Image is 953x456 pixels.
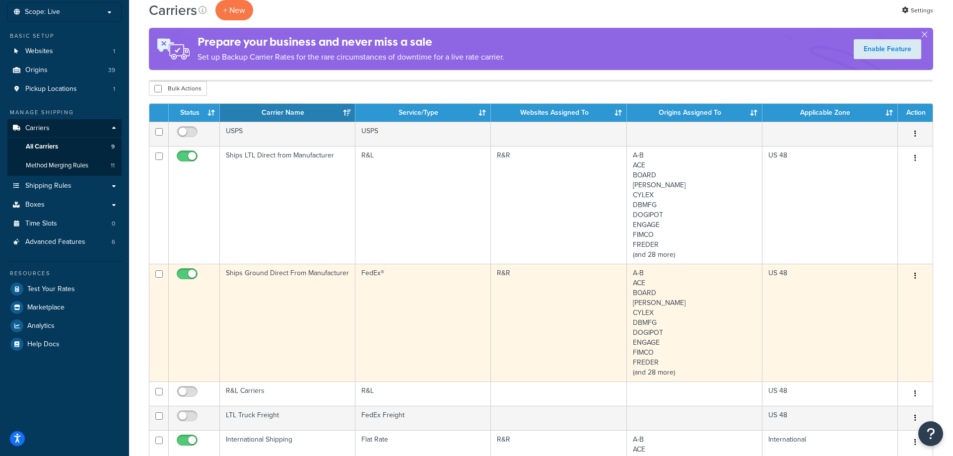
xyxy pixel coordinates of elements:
td: US 48 [762,406,898,430]
a: Carriers [7,119,122,138]
button: Bulk Actions [149,81,207,96]
a: Method Merging Rules 11 [7,156,122,175]
a: Settings [902,3,933,17]
a: All Carriers 9 [7,138,122,156]
span: All Carriers [26,143,58,151]
a: Enable Feature [854,39,921,59]
li: Websites [7,42,122,61]
th: Action [898,104,933,122]
td: R&L [355,146,491,264]
span: Time Slots [25,220,57,228]
td: R&L Carriers [220,381,355,406]
th: Status: activate to sort column ascending [169,104,220,122]
li: Advanced Features [7,233,122,251]
td: USPS [220,122,355,146]
td: A-B ACE BOARD [PERSON_NAME] CYLEX DBMFG DOGIPOT ENGAGE FIMCO FREDER (and 28 more) [627,146,762,264]
span: Shipping Rules [25,182,71,190]
td: R&L [355,381,491,406]
a: Help Docs [7,335,122,353]
img: ad-rules-rateshop-fe6ec290ccb7230408bd80ed9643f0289d75e0ffd9eb532fc0e269fcd187b520.png [149,28,198,70]
td: R&R [491,264,626,381]
td: LTL Truck Freight [220,406,355,430]
th: Applicable Zone: activate to sort column ascending [762,104,898,122]
span: 9 [111,143,115,151]
span: 11 [111,161,115,170]
li: Method Merging Rules [7,156,122,175]
span: Analytics [27,322,55,330]
li: Time Slots [7,215,122,233]
a: Marketplace [7,299,122,316]
span: Test Your Rates [27,285,75,294]
span: Help Docs [27,340,60,349]
span: 0 [112,220,115,228]
span: Websites [25,47,53,56]
div: Manage Shipping [7,108,122,117]
td: R&R [491,146,626,264]
li: Carriers [7,119,122,176]
button: Open Resource Center [918,421,943,446]
li: All Carriers [7,138,122,156]
th: Origins Assigned To: activate to sort column ascending [627,104,762,122]
a: Origins 39 [7,61,122,79]
td: US 48 [762,264,898,381]
li: Pickup Locations [7,80,122,98]
div: Resources [7,269,122,278]
a: Boxes [7,196,122,214]
span: Scope: Live [25,8,60,16]
span: Method Merging Rules [26,161,88,170]
td: Ships Ground Direct From Manufacturer [220,264,355,381]
td: US 48 [762,146,898,264]
a: Advanced Features 6 [7,233,122,251]
a: Time Slots 0 [7,215,122,233]
td: A-B ACE BOARD [PERSON_NAME] CYLEX DBMFG DOGIPOT ENGAGE FIMCO FREDER (and 28 more) [627,264,762,381]
span: 1 [113,47,115,56]
td: USPS [355,122,491,146]
th: Carrier Name: activate to sort column ascending [220,104,355,122]
td: FedEx Freight [355,406,491,430]
a: Test Your Rates [7,280,122,298]
td: Ships LTL Direct from Manufacturer [220,146,355,264]
span: 39 [108,66,115,75]
th: Service/Type: activate to sort column ascending [355,104,491,122]
td: US 48 [762,381,898,406]
a: Analytics [7,317,122,335]
p: Set up Backup Carrier Rates for the rare circumstances of downtime for a live rate carrier. [198,50,504,64]
span: Advanced Features [25,238,85,246]
th: Websites Assigned To: activate to sort column ascending [491,104,626,122]
li: Origins [7,61,122,79]
span: 6 [112,238,115,246]
div: Basic Setup [7,32,122,40]
h4: Prepare your business and never miss a sale [198,34,504,50]
span: Origins [25,66,48,75]
a: Websites 1 [7,42,122,61]
span: Boxes [25,201,45,209]
span: 1 [113,85,115,93]
a: Pickup Locations 1 [7,80,122,98]
td: FedEx® [355,264,491,381]
span: Marketplace [27,304,65,312]
span: Pickup Locations [25,85,77,93]
h1: Carriers [149,0,197,20]
span: Carriers [25,124,50,133]
a: Shipping Rules [7,177,122,195]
